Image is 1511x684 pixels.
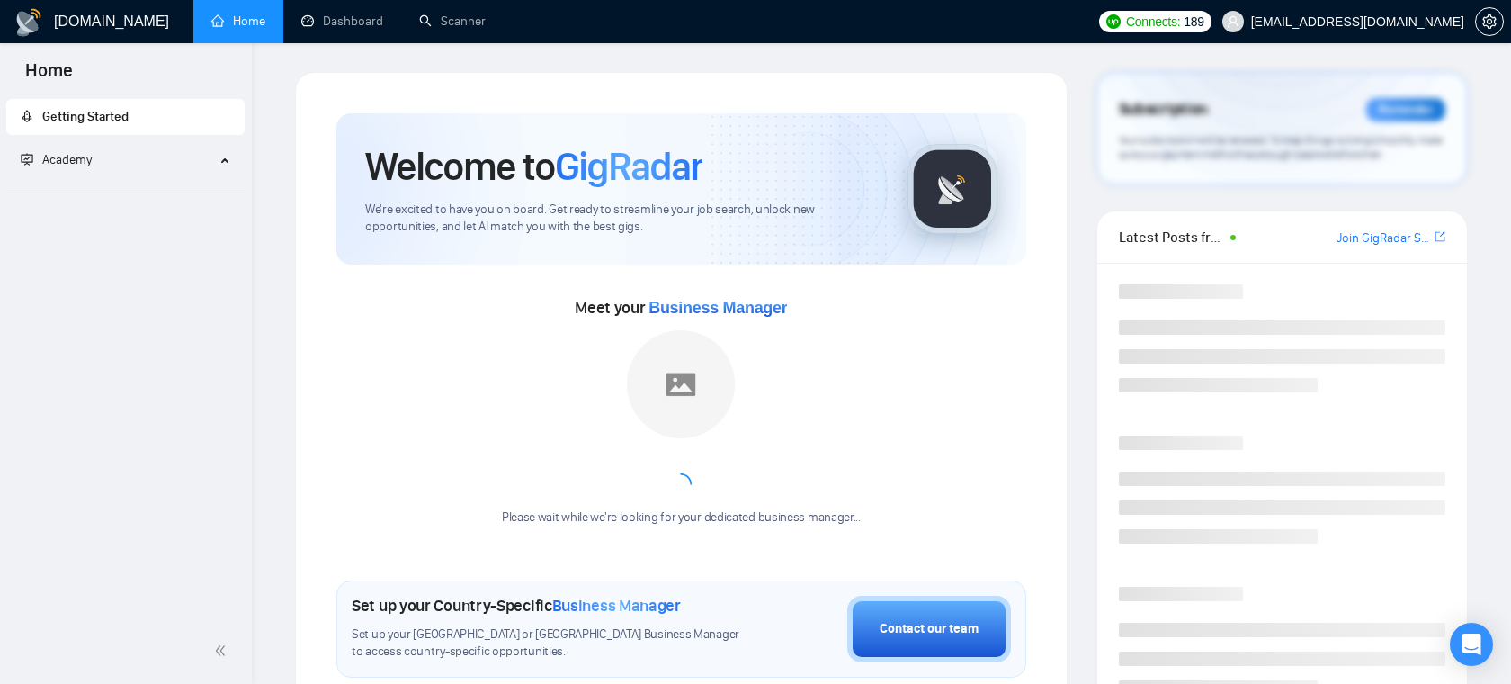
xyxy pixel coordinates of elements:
[6,185,245,197] li: Academy Homepage
[301,13,383,29] a: dashboardDashboard
[1366,98,1445,121] div: Reminder
[1475,14,1504,29] a: setting
[552,596,681,616] span: Business Manager
[1106,14,1121,29] img: upwork-logo.png
[42,152,92,167] span: Academy
[211,13,265,29] a: homeHome
[491,509,872,526] div: Please wait while we're looking for your dedicated business manager...
[14,8,43,37] img: logo
[11,58,87,95] span: Home
[365,142,702,191] h1: Welcome to
[847,596,1011,662] button: Contact our team
[1119,226,1225,248] span: Latest Posts from the GigRadar Community
[21,153,33,166] span: fund-projection-screen
[365,202,879,236] span: We're excited to have you on board. Get ready to streamline your job search, unlock new opportuni...
[1119,133,1443,162] span: Your subscription will be renewed. To keep things running smoothly, make sure your payment method...
[352,626,747,661] span: Set up your [GEOGRAPHIC_DATA] or [GEOGRAPHIC_DATA] Business Manager to access country-specific op...
[1435,229,1445,244] span: export
[42,109,129,124] span: Getting Started
[648,299,787,317] span: Business Manager
[214,642,232,660] span: double-left
[1435,229,1445,246] a: export
[1337,229,1431,248] a: Join GigRadar Slack Community
[6,99,245,135] li: Getting Started
[1119,94,1208,125] span: Subscription
[670,473,692,495] span: loading
[21,152,92,167] span: Academy
[1227,15,1239,28] span: user
[1184,12,1203,31] span: 189
[1475,7,1504,36] button: setting
[880,619,979,639] div: Contact our team
[555,142,702,191] span: GigRadar
[1476,14,1503,29] span: setting
[352,596,681,616] h1: Set up your Country-Specific
[575,298,787,318] span: Meet your
[907,144,997,234] img: gigradar-logo.png
[21,110,33,122] span: rocket
[1450,623,1493,666] div: Open Intercom Messenger
[1126,12,1180,31] span: Connects:
[627,330,735,438] img: placeholder.png
[419,13,486,29] a: searchScanner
